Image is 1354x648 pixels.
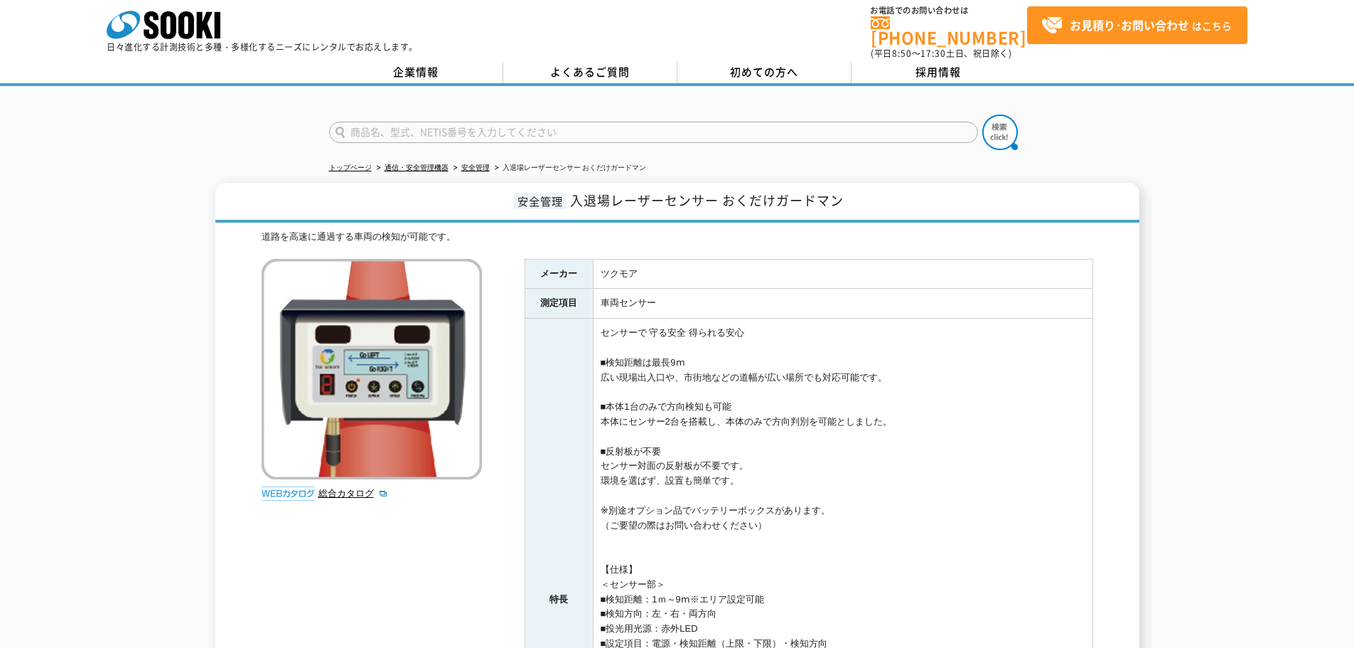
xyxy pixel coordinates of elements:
[920,47,946,60] span: 17:30
[318,488,388,499] a: 総合カタログ
[1041,15,1232,36] span: はこちら
[107,43,418,51] p: 日々進化する計測技術と多種・多様化するニーズにレンタルでお応えします。
[982,115,1018,150] img: btn_search.png
[871,6,1027,15] span: お電話でのお問い合わせは
[262,487,315,501] img: webカタログ
[1027,6,1247,44] a: お見積り･お問い合わせはこちら
[851,62,1026,83] a: 採用情報
[461,164,490,171] a: 安全管理
[329,164,372,171] a: トップページ
[730,64,798,80] span: 初めての方へ
[503,62,677,83] a: よくあるご質問
[385,164,448,171] a: 通信・安全管理機器
[593,259,1092,289] td: ツクモア
[262,259,482,479] img: 入退場レーザーセンサー おくだけガードマン
[677,62,851,83] a: 初めての方へ
[593,289,1092,319] td: 車両センサー
[329,122,978,143] input: 商品名、型式、NETIS番号を入力してください
[329,62,503,83] a: 企業情報
[525,259,593,289] th: メーカー
[871,47,1011,60] span: (平日 ～ 土日、祝日除く)
[570,191,844,210] span: 入退場レーザーセンサー おくだけガードマン
[1070,16,1189,33] strong: お見積り･お問い合わせ
[262,230,1093,245] div: 道路を高速に通過する車両の検知が可能です。
[492,161,647,176] li: 入退場レーザーセンサー おくだけガードマン
[514,193,566,209] span: 安全管理
[871,16,1027,46] a: [PHONE_NUMBER]
[525,289,593,319] th: 測定項目
[892,47,912,60] span: 8:50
